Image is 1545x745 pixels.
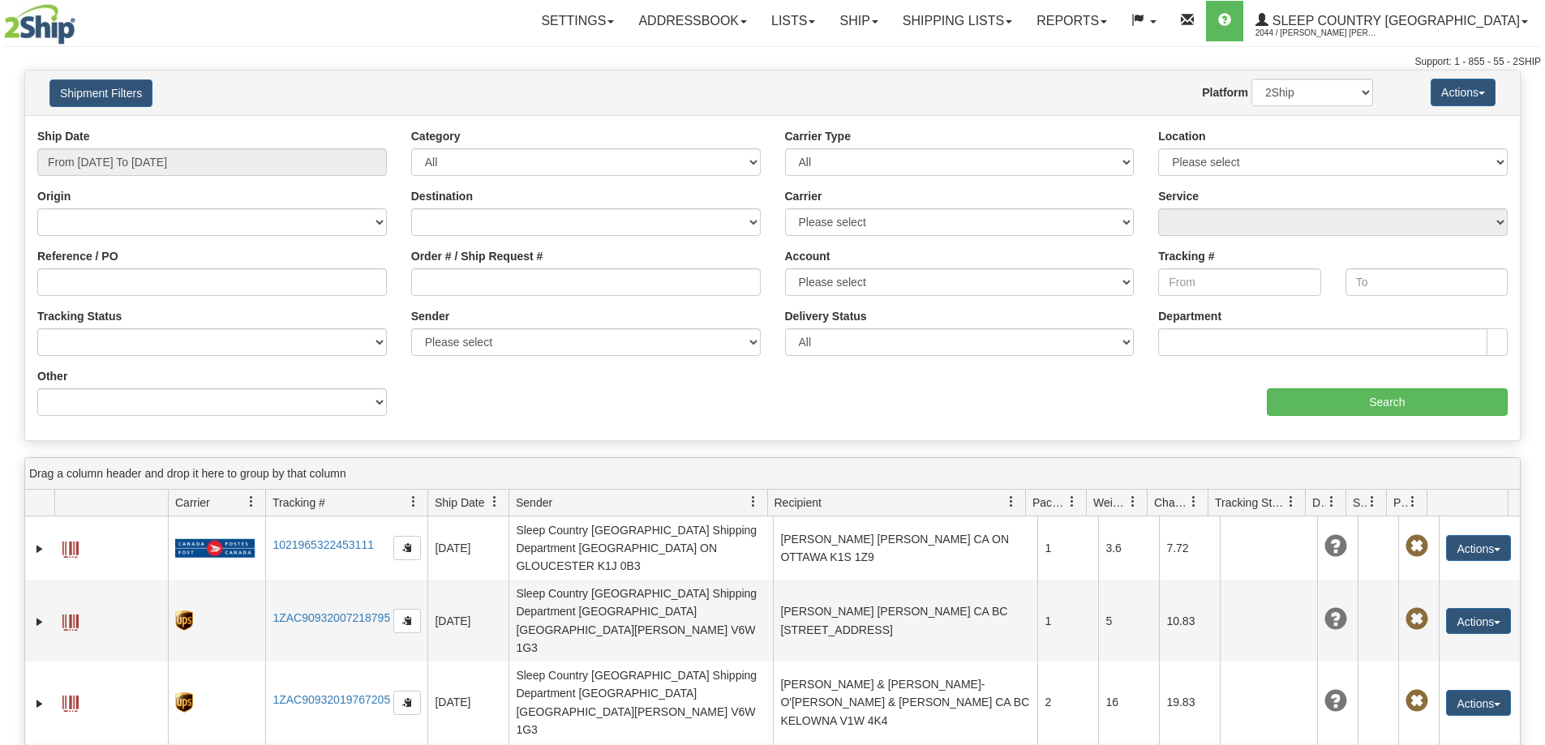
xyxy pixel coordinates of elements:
[411,188,473,204] label: Destination
[1093,495,1127,511] span: Weight
[411,248,543,264] label: Order # / Ship Request #
[1431,79,1496,106] button: Actions
[1312,495,1326,511] span: Delivery Status
[785,308,867,324] label: Delivery Status
[37,368,67,384] label: Other
[62,534,79,560] a: Label
[891,1,1024,41] a: Shipping lists
[1032,495,1066,511] span: Packages
[238,488,265,516] a: Carrier filter column settings
[1277,488,1305,516] a: Tracking Status filter column settings
[998,488,1025,516] a: Recipient filter column settings
[427,516,509,580] td: [DATE]
[1158,128,1205,144] label: Location
[1358,488,1386,516] a: Shipment Issues filter column settings
[1154,495,1188,511] span: Charge
[529,1,626,41] a: Settings
[1037,516,1098,580] td: 1
[1098,662,1159,743] td: 16
[740,488,767,516] a: Sender filter column settings
[775,495,822,511] span: Recipient
[1267,388,1508,416] input: Search
[516,495,552,511] span: Sender
[509,662,773,743] td: Sleep Country [GEOGRAPHIC_DATA] Shipping Department [GEOGRAPHIC_DATA] [GEOGRAPHIC_DATA][PERSON_NA...
[37,308,122,324] label: Tracking Status
[1158,268,1320,296] input: From
[1324,608,1347,631] span: Unknown
[1268,14,1520,28] span: Sleep Country [GEOGRAPHIC_DATA]
[773,516,1037,580] td: [PERSON_NAME] [PERSON_NAME] CA ON OTTAWA K1S 1Z9
[1098,580,1159,662] td: 5
[37,188,71,204] label: Origin
[785,248,830,264] label: Account
[1037,662,1098,743] td: 2
[273,611,390,624] a: 1ZAC90932007218795
[1446,535,1511,561] button: Actions
[175,610,192,631] img: 8 - UPS
[827,1,890,41] a: Ship
[1255,25,1377,41] span: 2044 / [PERSON_NAME] [PERSON_NAME]
[785,128,851,144] label: Carrier Type
[509,516,773,580] td: Sleep Country [GEOGRAPHIC_DATA] Shipping Department [GEOGRAPHIC_DATA] ON GLOUCESTER K1J 0B3
[1159,516,1220,580] td: 7.72
[1119,488,1147,516] a: Weight filter column settings
[1446,690,1511,716] button: Actions
[393,691,421,715] button: Copy to clipboard
[4,55,1541,69] div: Support: 1 - 855 - 55 - 2SHIP
[509,580,773,662] td: Sleep Country [GEOGRAPHIC_DATA] Shipping Department [GEOGRAPHIC_DATA] [GEOGRAPHIC_DATA][PERSON_NA...
[32,696,48,712] a: Expand
[427,662,509,743] td: [DATE]
[1158,248,1214,264] label: Tracking #
[1243,1,1540,41] a: Sleep Country [GEOGRAPHIC_DATA] 2044 / [PERSON_NAME] [PERSON_NAME]
[32,614,48,630] a: Expand
[773,580,1037,662] td: [PERSON_NAME] [PERSON_NAME] CA BC [STREET_ADDRESS]
[1158,188,1199,204] label: Service
[785,188,822,204] label: Carrier
[1446,608,1511,634] button: Actions
[49,79,152,107] button: Shipment Filters
[1215,495,1285,511] span: Tracking Status
[273,538,374,551] a: 1021965322453111
[37,248,118,264] label: Reference / PO
[1406,535,1428,558] span: Pickup Not Assigned
[1324,535,1347,558] span: Unknown
[393,609,421,633] button: Copy to clipboard
[273,693,390,706] a: 1ZAC90932019767205
[62,607,79,633] a: Label
[1098,516,1159,580] td: 3.6
[1508,289,1543,455] iframe: chat widget
[773,662,1037,743] td: [PERSON_NAME] & [PERSON_NAME]-O'[PERSON_NAME] & [PERSON_NAME] CA BC KELOWNA V1W 4K4
[626,1,759,41] a: Addressbook
[1024,1,1119,41] a: Reports
[62,688,79,714] a: Label
[400,488,427,516] a: Tracking # filter column settings
[411,128,461,144] label: Category
[25,458,1520,490] div: grid grouping header
[411,308,449,324] label: Sender
[1393,495,1407,511] span: Pickup Status
[1180,488,1208,516] a: Charge filter column settings
[37,128,90,144] label: Ship Date
[175,538,255,559] img: 20 - Canada Post
[1399,488,1427,516] a: Pickup Status filter column settings
[1406,608,1428,631] span: Pickup Not Assigned
[1158,308,1221,324] label: Department
[759,1,827,41] a: Lists
[32,541,48,557] a: Expand
[4,4,75,45] img: logo2044.jpg
[175,495,210,511] span: Carrier
[1345,268,1508,296] input: To
[435,495,484,511] span: Ship Date
[1324,690,1347,713] span: Unknown
[393,536,421,560] button: Copy to clipboard
[481,488,509,516] a: Ship Date filter column settings
[273,495,325,511] span: Tracking #
[1202,84,1248,101] label: Platform
[1058,488,1086,516] a: Packages filter column settings
[1159,662,1220,743] td: 19.83
[1159,580,1220,662] td: 10.83
[175,692,192,713] img: 8 - UPS
[1353,495,1367,511] span: Shipment Issues
[1318,488,1345,516] a: Delivery Status filter column settings
[1037,580,1098,662] td: 1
